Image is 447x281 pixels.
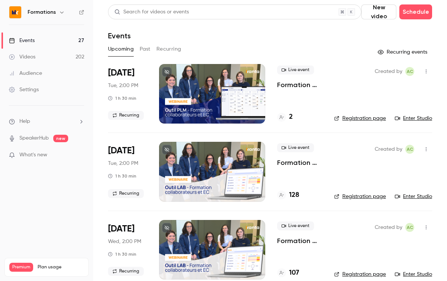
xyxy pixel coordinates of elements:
a: Registration page [334,271,386,278]
div: Sep 9 Tue, 2:00 PM (Europe/Paris) [108,64,147,124]
span: Plan usage [38,264,84,270]
span: Recurring [108,267,144,276]
div: Sep 9 Tue, 2:00 PM (Europe/Paris) [108,142,147,201]
span: Recurring [108,189,144,198]
button: Recurring [156,43,181,55]
li: help-dropdown-opener [9,118,84,125]
h1: Events [108,31,131,40]
div: Settings [9,86,39,93]
a: Enter Studio [395,115,432,122]
span: What's new [19,151,47,159]
h4: 107 [289,268,299,278]
span: Premium [9,263,33,272]
div: Sep 10 Wed, 2:00 PM (Europe/Paris) [108,220,147,280]
button: Upcoming [108,43,134,55]
a: Registration page [334,115,386,122]
a: 2 [277,112,293,122]
a: Formation Kanta - Outil LAB - Experts Comptables & Collaborateurs [277,236,322,245]
span: Live event [277,66,314,74]
div: 1 h 30 min [108,251,136,257]
span: Created by [375,145,402,154]
span: Tue, 2:00 PM [108,160,138,167]
a: SpeakerHub [19,134,49,142]
span: new [53,135,68,142]
span: Created by [375,67,402,76]
span: Created by [375,223,402,232]
span: Anaïs Cachelou [405,67,414,76]
span: [DATE] [108,223,134,235]
a: 107 [277,268,299,278]
a: Formation Kanta - Outil LAB - Experts Comptables & Collaborateurs [277,158,322,167]
div: Events [9,37,35,44]
span: Anaïs Cachelou [405,223,414,232]
span: [DATE] [108,145,134,157]
button: Past [140,43,150,55]
div: 1 h 30 min [108,173,136,179]
button: Schedule [399,4,432,19]
span: Tue, 2:00 PM [108,82,138,89]
span: [DATE] [108,67,134,79]
span: AC [407,223,413,232]
div: Search for videos or events [114,8,189,16]
img: Formations [9,6,21,18]
div: 1 h 30 min [108,95,136,101]
h4: 128 [289,190,299,200]
button: New video [361,4,396,19]
span: Wed, 2:00 PM [108,238,141,245]
h6: Formations [28,9,56,16]
span: Live event [277,143,314,152]
h4: 2 [289,112,293,122]
span: Recurring [108,111,144,120]
span: Help [19,118,30,125]
iframe: Noticeable Trigger [75,152,84,159]
span: Live event [277,221,314,230]
a: 128 [277,190,299,200]
span: AC [407,145,413,154]
a: Enter Studio [395,271,432,278]
div: Audience [9,70,42,77]
a: Registration page [334,193,386,200]
a: Enter Studio [395,193,432,200]
button: Recurring events [374,46,432,58]
a: Formation Kanta - Outil PLM [277,80,322,89]
span: AC [407,67,413,76]
span: Anaïs Cachelou [405,145,414,154]
div: Videos [9,53,35,61]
